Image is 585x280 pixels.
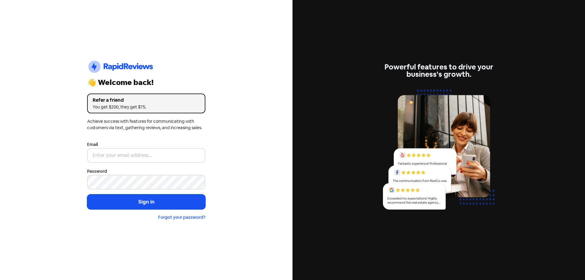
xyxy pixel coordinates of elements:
[87,168,107,175] label: Password
[87,118,205,131] div: Achieve success with features for communicating with customers via text, gathering reviews, and i...
[87,141,98,148] label: Email
[87,148,205,163] input: Enter your email address...
[93,104,200,110] div: You get $200, they get $75.
[87,79,205,86] div: 👋 Welcome back!
[93,97,200,104] div: Refer a friend
[380,63,498,78] div: Powerful features to drive your business's growth.
[87,194,205,210] button: Sign in
[158,214,205,220] a: Forgot your password?
[380,85,498,217] img: reviews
